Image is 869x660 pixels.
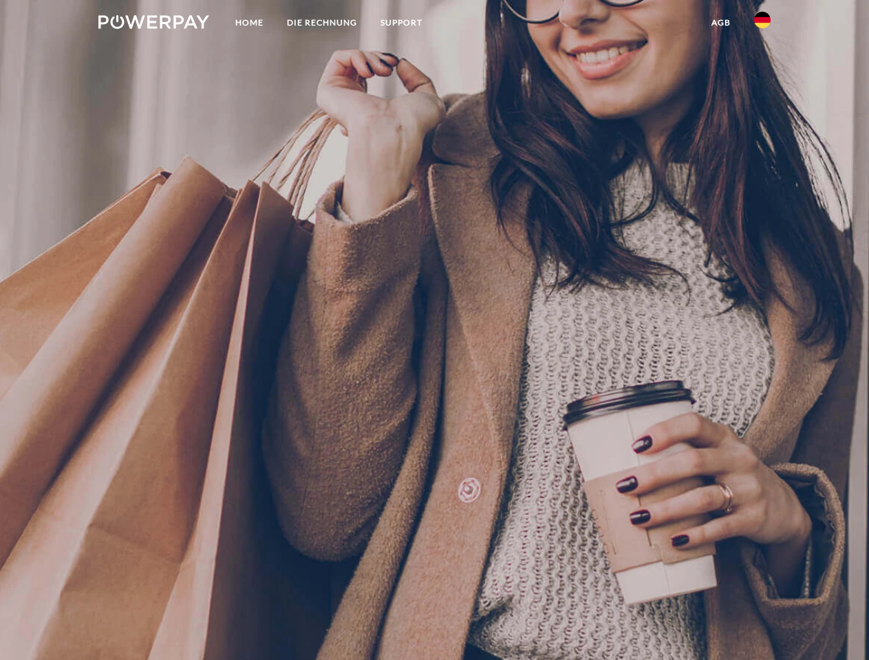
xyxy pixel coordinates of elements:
[275,10,369,35] a: DIE RECHNUNG
[754,12,771,28] img: de
[700,10,742,35] a: agb
[98,15,209,29] img: logo-powerpay-white.svg
[224,10,275,35] a: Home
[369,10,434,35] a: SUPPORT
